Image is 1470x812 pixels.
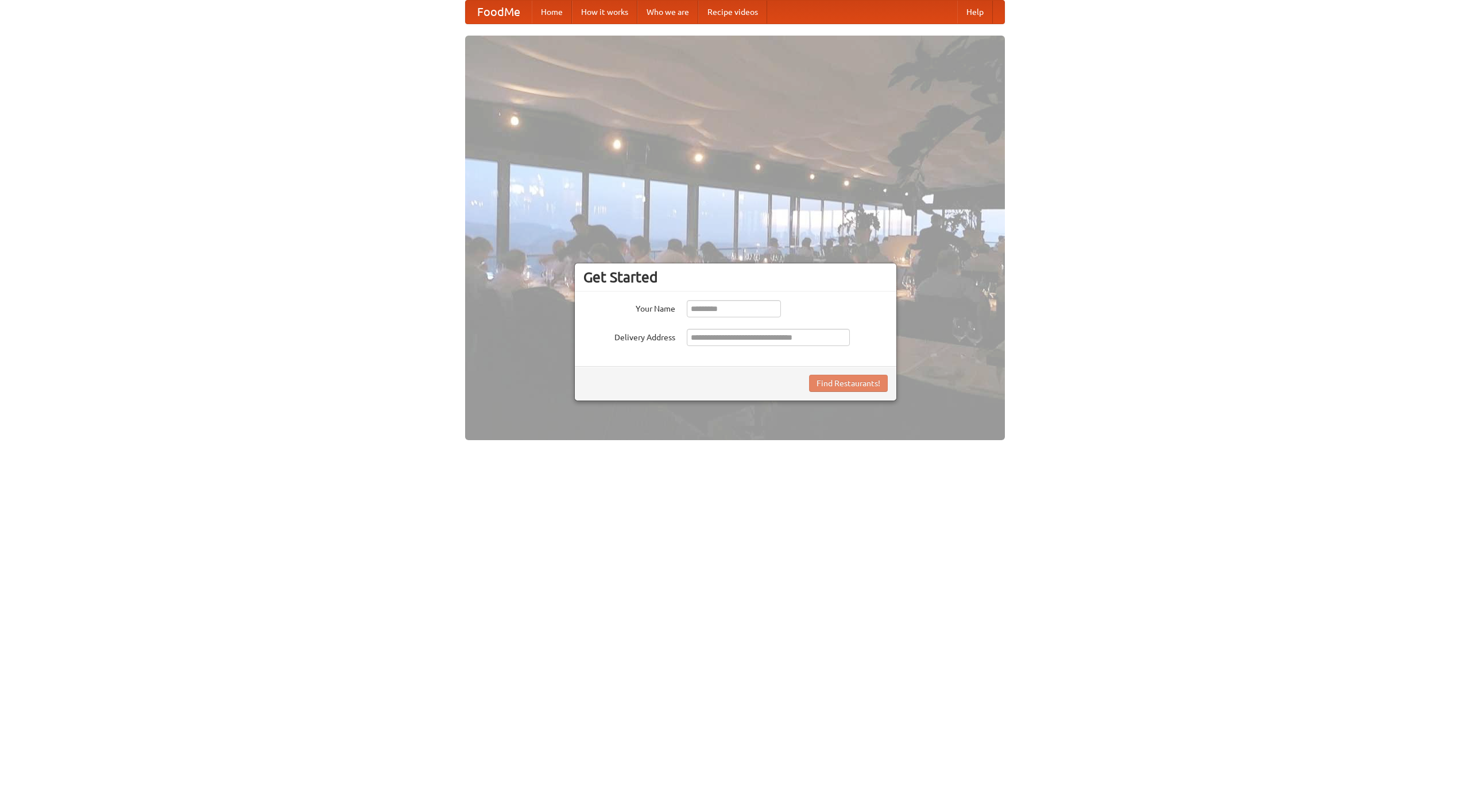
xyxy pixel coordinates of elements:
a: Who we are [637,1,698,24]
a: Help [957,1,993,24]
a: Recipe videos [698,1,767,24]
h3: Get Started [583,269,888,286]
label: Your Name [583,300,675,314]
a: How it works [572,1,637,24]
button: Find Restaurants! [809,375,888,392]
label: Delivery Address [583,329,675,343]
a: Home [532,1,572,24]
a: FoodMe [466,1,532,24]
